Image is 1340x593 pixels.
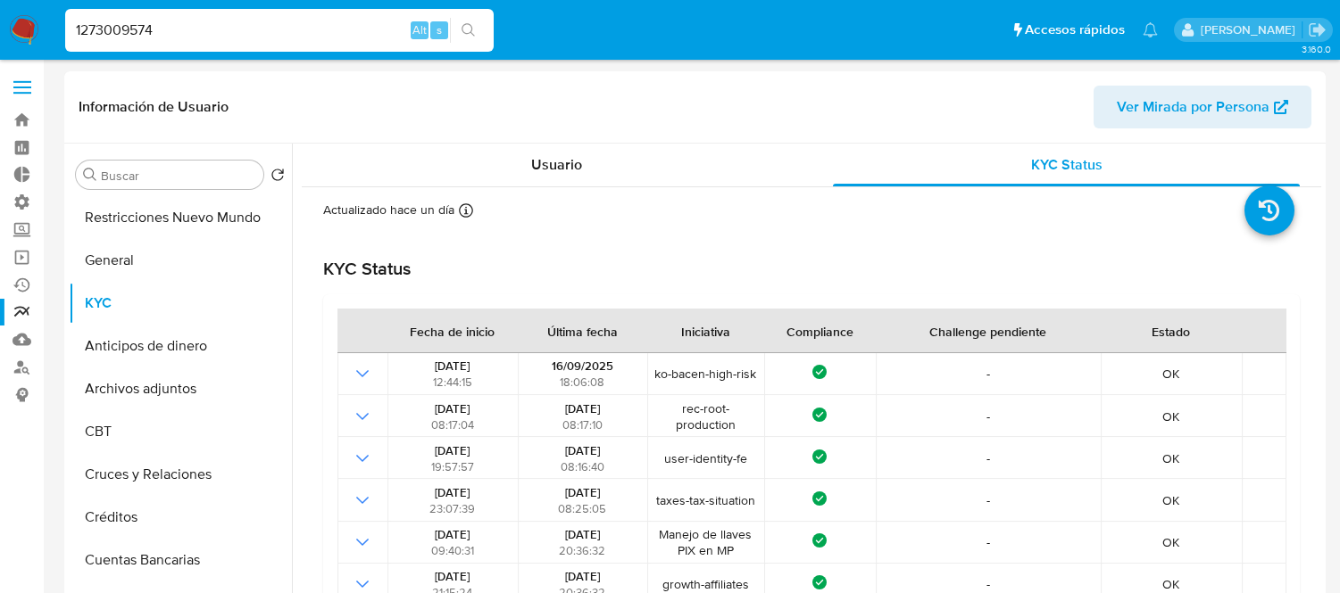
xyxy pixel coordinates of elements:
span: Accesos rápidos [1025,21,1125,39]
p: zoe.breuer@mercadolibre.com [1201,21,1302,38]
button: KYC [69,282,292,325]
input: Buscar usuario o caso... [65,19,494,42]
button: Anticipos de dinero [69,325,292,367]
input: Buscar [101,168,256,184]
button: CBT [69,410,292,453]
button: Créditos [69,496,292,539]
button: Volver al orden por defecto [270,168,285,187]
p: Actualizado hace un día [323,202,454,218]
button: General [69,239,292,282]
button: Restricciones Nuevo Mundo [69,196,292,239]
button: search-icon [450,18,487,43]
button: Archivos adjuntos [69,367,292,410]
button: Cruces y Relaciones [69,453,292,496]
button: Buscar [83,168,97,182]
span: s [437,21,442,38]
h1: Información de Usuario [79,98,229,116]
span: Alt [412,21,427,38]
span: Ver Mirada por Persona [1117,86,1269,128]
a: Salir [1308,21,1327,39]
span: KYC Status [1031,154,1103,175]
span: Usuario [531,154,582,175]
button: Cuentas Bancarias [69,539,292,581]
a: Notificaciones [1143,22,1158,37]
button: Ver Mirada por Persona [1094,86,1311,128]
